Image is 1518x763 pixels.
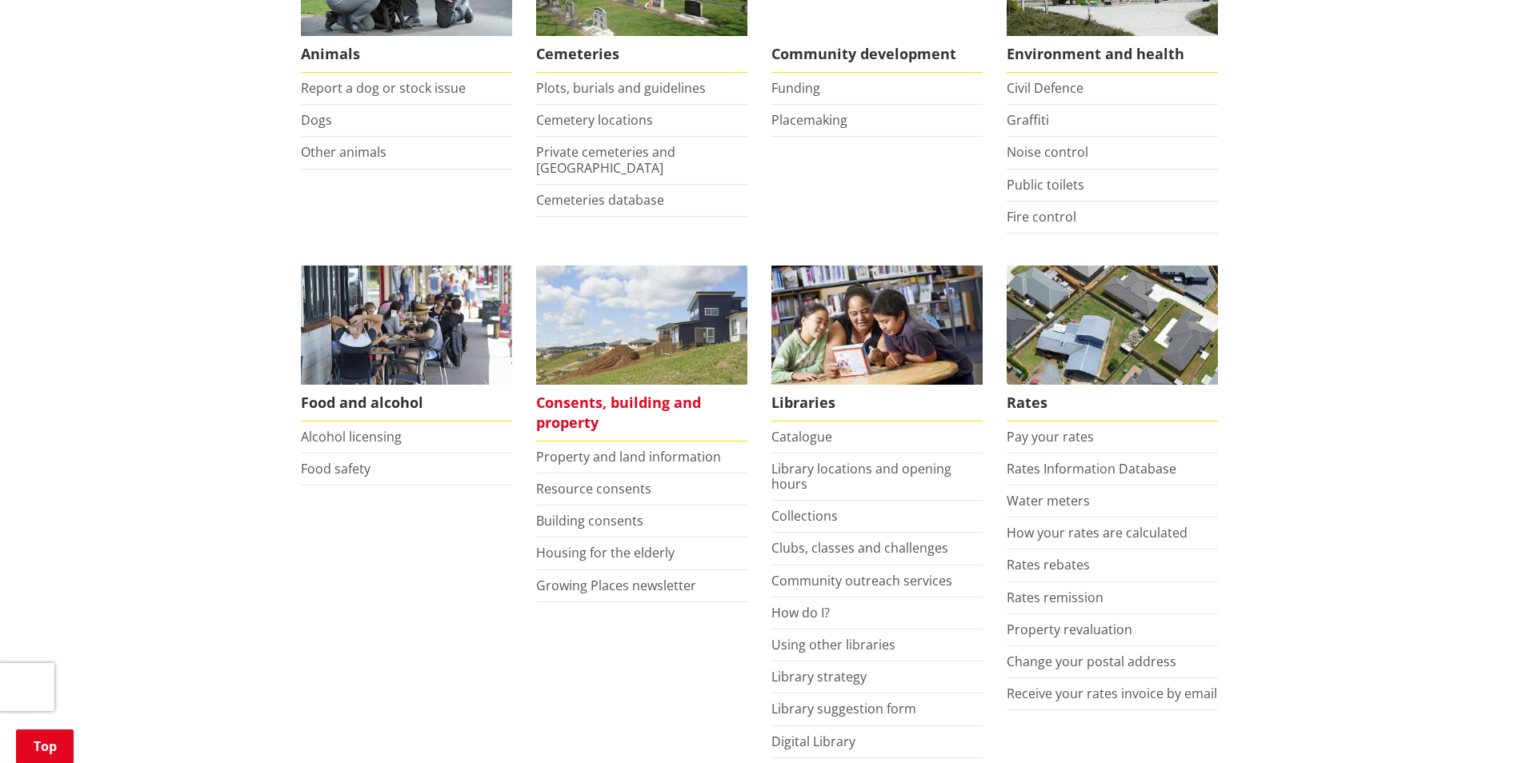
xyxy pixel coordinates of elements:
a: Clubs, classes and challenges [771,539,948,557]
a: Private cemeteries and [GEOGRAPHIC_DATA] [536,143,675,176]
a: Civil Defence [1007,79,1083,97]
a: Growing Places newsletter [536,577,696,594]
a: Rates Information Database [1007,460,1176,477]
a: Housing for the elderly [536,544,675,561]
a: Pay your rates online Rates [1007,266,1218,421]
a: Library strategy [771,668,867,685]
img: Rates-thumbnail [1007,266,1218,385]
a: Noise control [1007,143,1088,161]
span: Animals [301,36,512,73]
a: Community outreach services [771,572,952,589]
a: Report a dog or stock issue [301,79,466,97]
span: Environment and health [1007,36,1218,73]
span: Cemeteries [536,36,747,73]
a: Property and land information [536,448,721,465]
a: Building consents [536,512,643,529]
a: Cemeteries database [536,191,664,209]
a: Resource consents [536,480,651,497]
a: Change your postal address [1007,653,1176,670]
a: Catalogue [771,428,832,445]
img: Waikato District Council libraries [771,266,983,385]
a: Digital Library [771,733,855,750]
a: Library locations and opening hours [771,460,951,493]
a: Rates remission [1007,589,1103,606]
a: Top [16,729,74,763]
a: Pay your rates [1007,428,1094,445]
a: Food and Alcohol in the Waikato Food and alcohol [301,266,512,421]
a: Funding [771,79,820,97]
a: Library suggestion form [771,700,916,717]
a: Property revaluation [1007,621,1132,638]
a: Dogs [301,111,332,129]
a: Plots, burials and guidelines [536,79,706,97]
a: How your rates are calculated [1007,524,1188,541]
a: Receive your rates invoice by email [1007,685,1217,702]
span: Libraries [771,385,983,421]
span: Consents, building and property [536,385,747,441]
a: Water meters [1007,492,1090,509]
a: Placemaking [771,111,847,129]
a: Cemetery locations [536,111,653,129]
a: Graffiti [1007,111,1049,129]
a: Library membership is free to everyone who lives in the Waikato district. Libraries [771,266,983,421]
a: Rates rebates [1007,556,1090,573]
a: Using other libraries [771,636,895,653]
span: Rates [1007,385,1218,421]
iframe: Messenger Launcher [1444,696,1502,753]
a: Food safety [301,460,370,477]
a: Alcohol licensing [301,428,402,445]
span: Community development [771,36,983,73]
img: Food and Alcohol in the Waikato [301,266,512,385]
a: Fire control [1007,208,1076,226]
a: Collections [771,507,838,525]
a: Other animals [301,143,387,161]
a: Public toilets [1007,176,1084,194]
span: Food and alcohol [301,385,512,421]
img: Land and property thumbnail [536,266,747,385]
a: New Pokeno housing development Consents, building and property [536,266,747,441]
a: How do I? [771,604,830,621]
